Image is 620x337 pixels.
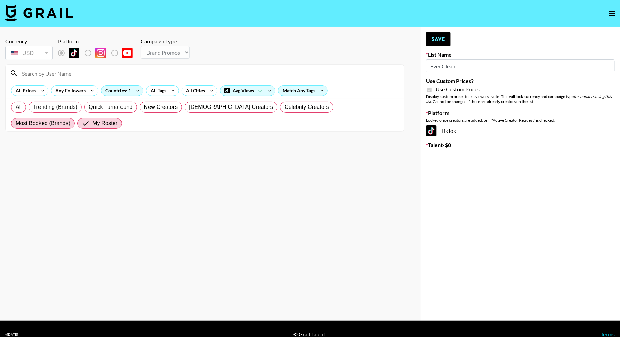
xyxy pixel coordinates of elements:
[33,103,77,111] span: Trending (Brands)
[89,103,133,111] span: Quick Turnaround
[58,38,138,45] div: Platform
[278,86,327,96] div: Match Any Tags
[426,118,615,123] div: Locked once creators are added, or if "Active Creator Request" is checked.
[92,119,117,127] span: My Roster
[144,103,178,111] span: New Creators
[426,78,615,85] label: Use Custom Prices?
[7,47,51,59] div: USD
[426,51,615,58] label: List Name
[101,86,143,96] div: Countries: 1
[16,103,22,111] span: All
[426,94,615,104] div: Display custom prices to list viewers. Note: This will lock currency and campaign type . Cannot b...
[122,48,133,58] img: YouTube
[146,86,168,96] div: All Tags
[58,46,138,60] div: List locked to TikTok.
[51,86,87,96] div: Any Followers
[95,48,106,58] img: Instagram
[5,45,53,62] div: Currency is locked to USD
[5,38,53,45] div: Currency
[426,125,437,136] img: TikTok
[426,125,615,136] div: TikTok
[426,94,612,104] em: for bookers using this list
[436,86,480,93] span: Use Custom Prices
[182,86,206,96] div: All Cities
[5,5,73,21] img: Grail Talent
[426,32,451,46] button: Save
[141,38,190,45] div: Campaign Type
[11,86,37,96] div: All Prices
[18,68,400,79] input: Search by User Name
[16,119,70,127] span: Most Booked (Brands)
[605,7,619,20] button: open drawer
[285,103,329,111] span: Celebrity Creators
[5,332,18,337] div: v [DATE]
[220,86,275,96] div: Avg Views
[426,142,615,148] label: Talent - $ 0
[426,110,615,116] label: Platform
[189,103,273,111] span: [DEMOGRAPHIC_DATA] Creators
[69,48,79,58] img: TikTok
